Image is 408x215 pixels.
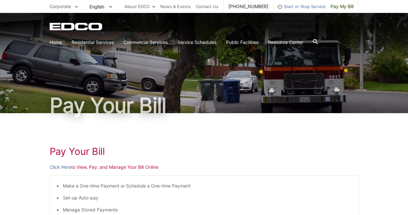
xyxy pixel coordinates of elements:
span: Corporate [50,4,71,9]
a: Home [50,39,62,46]
li: Make a One-time Payment or Schedule a One-time Payment [63,182,352,189]
a: Click Here [50,164,71,171]
h1: Pay Your Bill [50,95,359,116]
a: News & Events [160,3,191,10]
span: Pay My Bill [331,3,353,10]
a: Resource Center [268,39,303,46]
a: Residential Services [72,39,114,46]
a: About EDCO [124,3,155,10]
li: Set-up Auto-pay [63,194,352,201]
span: English [85,1,117,12]
a: EDCD logo. Return to the homepage. [50,23,103,30]
a: Public Facilities [226,39,258,46]
p: to View, Pay, and Manage Your Bill Online [50,164,359,171]
a: Service Schedules [177,39,216,46]
li: Manage Stored Payments [63,206,352,213]
a: Commercial Services [124,39,168,46]
a: Contact Us [196,3,218,10]
h1: Pay Your Bill [50,145,359,157]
